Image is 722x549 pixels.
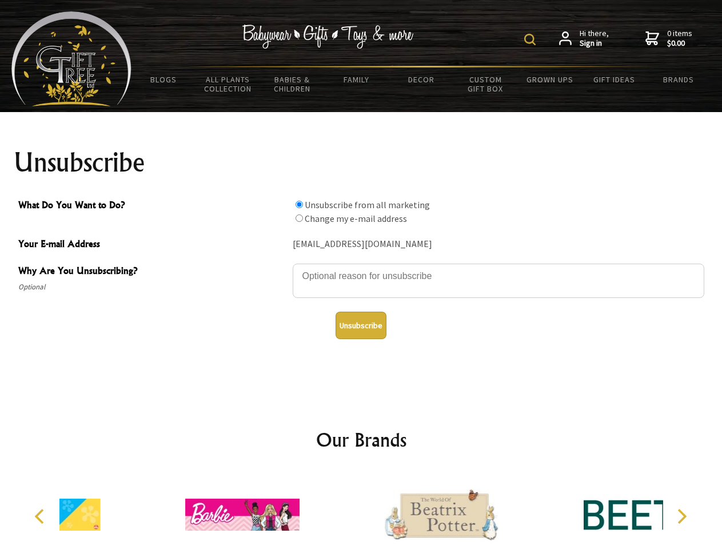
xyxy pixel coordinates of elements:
strong: $0.00 [667,38,692,49]
a: Babies & Children [260,67,325,101]
a: Custom Gift Box [453,67,518,101]
img: Babywear - Gifts - Toys & more [242,25,414,49]
a: Decor [389,67,453,91]
img: product search [524,34,536,45]
span: Hi there, [580,29,609,49]
span: Optional [18,280,287,294]
textarea: Why Are You Unsubscribing? [293,264,704,298]
a: Gift Ideas [582,67,647,91]
span: Why Are You Unsubscribing? [18,264,287,280]
a: 0 items$0.00 [645,29,692,49]
h2: Our Brands [23,426,700,453]
a: Brands [647,67,711,91]
a: All Plants Collection [196,67,261,101]
span: 0 items [667,28,692,49]
a: BLOGS [131,67,196,91]
img: Babyware - Gifts - Toys and more... [11,11,131,106]
label: Unsubscribe from all marketing [305,199,430,210]
a: Grown Ups [517,67,582,91]
h1: Unsubscribe [14,149,709,176]
div: [EMAIL_ADDRESS][DOMAIN_NAME] [293,236,704,253]
a: Family [325,67,389,91]
strong: Sign in [580,38,609,49]
input: What Do You Want to Do? [296,214,303,222]
input: What Do You Want to Do? [296,201,303,208]
button: Unsubscribe [336,312,386,339]
label: Change my e-mail address [305,213,407,224]
button: Previous [29,504,54,529]
a: Hi there,Sign in [559,29,609,49]
span: Your E-mail Address [18,237,287,253]
button: Next [669,504,694,529]
span: What Do You Want to Do? [18,198,287,214]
